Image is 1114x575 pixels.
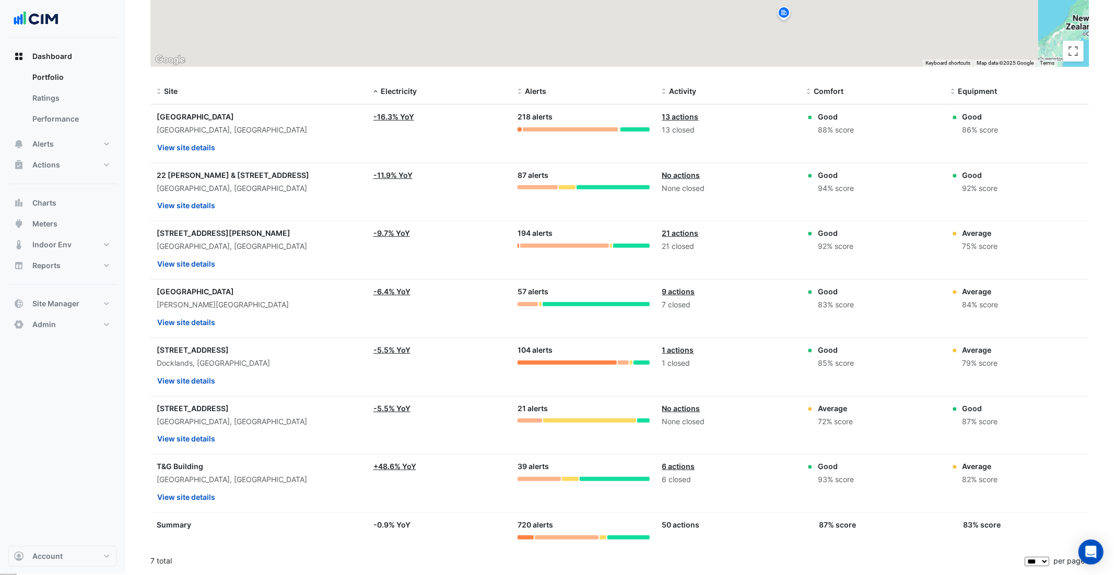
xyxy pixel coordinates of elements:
[818,344,854,355] div: Good
[818,403,853,414] div: Average
[8,255,117,276] button: Reports
[963,227,998,238] div: Average
[157,461,361,472] div: T&G Building
[525,87,546,95] span: Alerts
[518,227,649,239] div: 194 alerts
[818,111,854,122] div: Good
[963,461,998,472] div: Average
[1078,540,1104,565] div: Open Intercom Messenger
[662,287,695,296] a: 9 actions
[662,357,794,369] div: 1 closed
[14,239,24,250] app-icon: Indoor Env
[157,241,361,253] div: [GEOGRAPHIC_DATA], [GEOGRAPHIC_DATA]
[24,109,117,129] a: Performance
[819,519,856,530] div: 87% score
[818,461,854,472] div: Good
[373,404,411,413] a: -5.5% YoY
[518,461,649,473] div: 39 alerts
[963,124,999,136] div: 86% score
[662,474,794,486] div: 6 closed
[157,416,361,428] div: [GEOGRAPHIC_DATA], [GEOGRAPHIC_DATA]
[662,462,695,471] a: 6 actions
[157,299,361,311] div: [PERSON_NAME][GEOGRAPHIC_DATA]
[818,124,854,136] div: 88% score
[662,404,700,413] a: No actions
[925,59,970,67] button: Keyboard shortcuts
[818,299,854,311] div: 83% score
[818,416,853,428] div: 72% score
[963,474,998,486] div: 82% score
[157,520,191,529] span: Summary
[157,474,361,486] div: [GEOGRAPHIC_DATA], [GEOGRAPHIC_DATA]
[373,345,411,354] a: -5.5% YoY
[8,234,117,255] button: Indoor Env
[670,87,697,95] span: Activity
[157,138,216,157] button: View site details
[977,60,1034,66] span: Map data ©2025 Google
[8,46,117,67] button: Dashboard
[381,87,417,95] span: Electricity
[8,293,117,314] button: Site Manager
[373,171,413,179] a: -11.9% YoY
[963,241,998,253] div: 75% score
[157,286,361,297] div: [GEOGRAPHIC_DATA]
[14,198,24,208] app-icon: Charts
[24,67,117,88] a: Portfolio
[14,51,24,62] app-icon: Dashboard
[662,345,694,354] a: 1 actions
[1063,41,1084,62] button: Toggle fullscreen view
[157,429,216,448] button: View site details
[662,124,794,136] div: 13 closed
[157,344,361,355] div: [STREET_ADDRESS]
[818,183,854,195] div: 94% score
[776,5,792,23] img: site-pin.svg
[373,112,414,121] a: -16.3% YoY
[963,299,999,311] div: 84% score
[963,344,998,355] div: Average
[662,171,700,179] a: No actions
[518,170,649,182] div: 87 alerts
[150,548,1023,574] div: 7 total
[157,313,216,331] button: View site details
[958,87,998,95] span: Equipment
[32,139,54,149] span: Alerts
[32,160,60,170] span: Actions
[818,357,854,369] div: 85% score
[32,298,79,309] span: Site Manager
[373,519,505,530] div: -0.9% YoY
[14,139,24,149] app-icon: Alerts
[662,519,794,530] div: 50 actions
[814,87,843,95] span: Comfort
[14,260,24,271] app-icon: Reports
[32,198,56,208] span: Charts
[963,403,998,414] div: Good
[1040,60,1054,66] a: Terms
[14,298,24,309] app-icon: Site Manager
[32,239,72,250] span: Indoor Env
[818,170,854,181] div: Good
[518,403,649,415] div: 21 alerts
[8,546,117,567] button: Account
[153,53,187,67] img: Google
[518,286,649,298] div: 57 alerts
[157,403,361,414] div: [STREET_ADDRESS]
[14,319,24,330] app-icon: Admin
[32,319,56,330] span: Admin
[157,227,361,238] div: [STREET_ADDRESS][PERSON_NAME]
[662,241,794,253] div: 21 closed
[14,160,24,170] app-icon: Actions
[8,213,117,234] button: Meters
[963,286,999,297] div: Average
[24,88,117,109] a: Ratings
[662,229,699,237] a: 21 actions
[32,260,61,271] span: Reports
[963,111,999,122] div: Good
[153,53,187,67] a: Open this area in Google Maps (opens a new window)
[1053,556,1085,565] span: per page
[157,357,361,369] div: Docklands, [GEOGRAPHIC_DATA]
[157,255,216,273] button: View site details
[164,87,178,95] span: Site
[963,170,998,181] div: Good
[373,287,411,296] a: -6.4% YoY
[373,229,410,237] a: -9.7% YoY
